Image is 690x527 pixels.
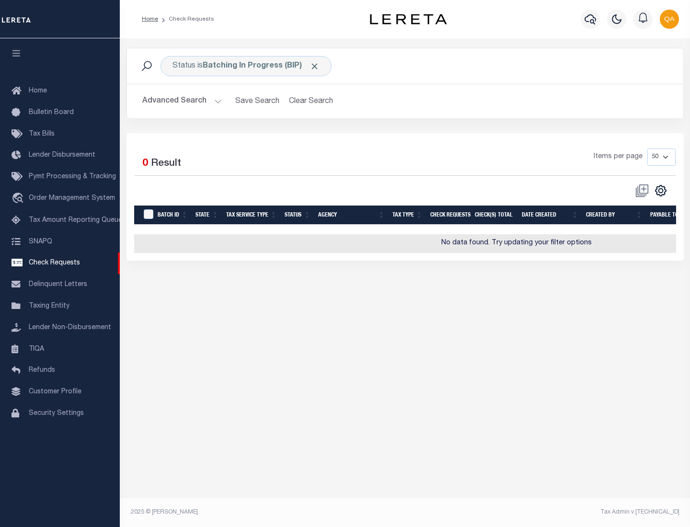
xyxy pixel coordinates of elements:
i: travel_explore [11,193,27,205]
th: Date Created: activate to sort column ascending [518,206,582,225]
span: Click to Remove [310,61,320,71]
img: logo-dark.svg [370,14,447,24]
button: Clear Search [285,92,337,111]
th: Agency: activate to sort column ascending [314,206,389,225]
span: Customer Profile [29,389,81,395]
div: Status is [161,56,332,76]
b: Batching In Progress (BIP) [203,62,320,70]
span: Pymt Processing & Tracking [29,173,116,180]
span: Tax Amount Reporting Queue [29,217,122,224]
th: Tax Service Type: activate to sort column ascending [222,206,281,225]
span: Lender Non-Disbursement [29,324,111,331]
label: Result [151,156,181,172]
div: Tax Admin v.[TECHNICAL_ID] [412,508,679,516]
img: svg+xml;base64,PHN2ZyB4bWxucz0iaHR0cDovL3d3dy53My5vcmcvMjAwMC9zdmciIHBvaW50ZXItZXZlbnRzPSJub25lIi... [660,10,679,29]
span: Bulletin Board [29,109,74,116]
span: SNAPQ [29,238,52,245]
span: Taxing Entity [29,303,69,309]
span: Delinquent Letters [29,281,87,288]
span: Order Management System [29,195,115,202]
th: Check Requests [426,206,471,225]
button: Advanced Search [142,92,222,111]
div: 2025 © [PERSON_NAME]. [124,508,405,516]
span: 0 [142,159,148,169]
th: Check(s) Total [471,206,518,225]
span: TIQA [29,345,44,352]
th: Status: activate to sort column ascending [281,206,314,225]
span: Tax Bills [29,131,55,137]
th: Batch Id: activate to sort column ascending [154,206,192,225]
span: Security Settings [29,410,84,417]
th: Created By: activate to sort column ascending [582,206,646,225]
span: Check Requests [29,260,80,266]
a: Home [142,16,158,22]
span: Lender Disbursement [29,152,95,159]
span: Refunds [29,367,55,374]
li: Check Requests [158,15,214,23]
button: Save Search [230,92,285,111]
th: State: activate to sort column ascending [192,206,222,225]
th: Tax Type: activate to sort column ascending [389,206,426,225]
span: Home [29,88,47,94]
span: Items per page [594,152,643,162]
